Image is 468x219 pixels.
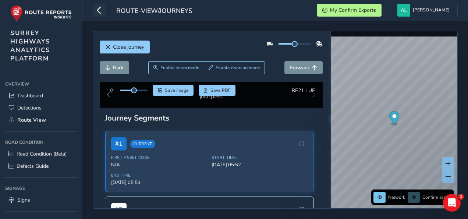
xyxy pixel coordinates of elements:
span: Route View [17,117,46,124]
button: My Confirm Exports [317,4,382,17]
span: Defects Guide [17,163,49,170]
iframe: Intercom live chat [443,194,461,212]
div: Journey Segments [105,119,318,129]
button: Close journey [100,41,150,53]
button: Draw [204,61,265,74]
div: Road Condition [5,137,77,148]
img: Thumbnail frame [189,93,234,100]
span: Current [130,146,155,154]
img: rr logo [10,5,72,22]
span: Close journey [113,44,144,51]
span: Save PDF [210,87,231,93]
a: Route View [5,114,77,126]
span: Forward [290,64,309,71]
span: [DATE] 05:52 [212,167,308,174]
span: My Confirm Exports [330,7,376,14]
a: Detections [5,102,77,114]
a: Signs [5,194,77,206]
div: [DATE] 05:52 [189,100,234,105]
span: Signs [17,197,30,204]
a: Dashboard [5,90,77,102]
span: 1 [458,194,464,200]
button: PDF [199,85,236,96]
span: N/A [111,167,207,174]
button: Forward [284,61,323,74]
span: [DATE] 05:53 [111,185,207,192]
a: Defects Guide [5,160,77,172]
span: Start Time: [212,161,308,166]
span: [PERSON_NAME] [413,4,450,17]
span: First Asset Code: [111,161,207,166]
button: Save [153,85,194,96]
span: Confirm assets [422,194,452,200]
span: Enable drawing mode [216,65,260,71]
div: Overview [5,79,77,90]
span: route-view/journeys [116,6,192,17]
span: Back [113,64,124,71]
span: Save image [165,87,189,93]
span: End Time: [111,178,207,184]
img: diamond-layout [397,4,410,17]
span: # 1 [111,143,127,156]
button: Zoom [148,61,204,74]
span: SURREY HIGHWAYS ANALYTICS PLATFORM [10,29,50,63]
div: Signage [5,183,77,194]
a: Road Condition (Beta) [5,148,77,160]
span: Detections [17,104,42,111]
button: [PERSON_NAME] [397,4,452,17]
span: RE21 LUF [292,87,315,94]
button: Back [100,61,129,74]
span: Enable zoom mode [160,65,199,71]
span: Network [388,194,405,200]
span: Dashboard [18,92,43,99]
div: Map marker [389,111,399,126]
span: Road Condition (Beta) [17,150,67,157]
